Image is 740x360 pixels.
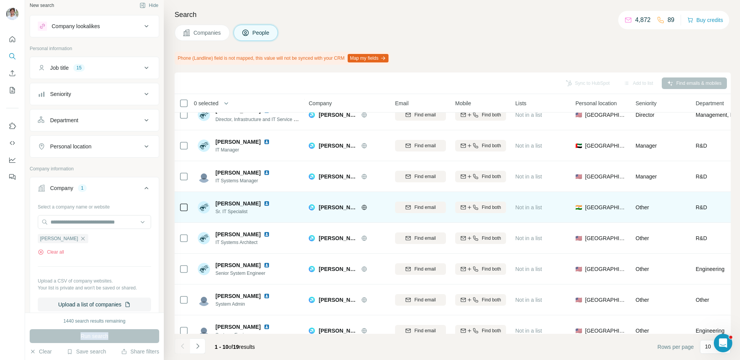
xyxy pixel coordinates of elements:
span: [GEOGRAPHIC_DATA] [585,142,626,150]
button: Personal location [30,137,159,156]
button: Search [6,49,18,63]
button: Find email [395,232,446,244]
button: Department [30,111,159,130]
button: Clear [30,348,52,355]
img: Avatar [198,170,210,183]
div: 15 [73,64,84,71]
span: Not in a list [515,173,542,180]
button: Buy credits [687,15,723,25]
span: Find email [414,142,436,149]
span: Not in a list [515,235,542,241]
span: Director [636,112,654,118]
span: Find both [482,296,501,303]
span: [PERSON_NAME] [215,261,261,269]
span: Sr. IT Specialist [215,208,279,215]
img: Logo of Smarsh [309,143,315,149]
span: 19 [233,344,239,350]
span: Other [636,235,649,241]
span: 🇮🇳 [575,204,582,211]
button: Company lookalikes [30,17,159,35]
img: Logo of Smarsh [309,235,315,241]
div: Seniority [50,90,71,98]
span: [GEOGRAPHIC_DATA] [585,327,626,335]
img: LinkedIn logo [264,262,270,268]
p: 89 [668,15,674,25]
span: Other [696,296,709,304]
img: LinkedIn logo [264,139,270,145]
span: Find both [482,204,501,211]
span: Other [636,297,649,303]
span: IT Systems Manager [215,177,279,184]
span: [PERSON_NAME] [215,200,261,207]
span: Seniority [636,99,656,107]
span: 🇦🇪 [575,142,582,150]
span: 🇺🇸 [575,327,582,335]
span: Find email [414,204,436,211]
img: Avatar [198,232,210,244]
span: [GEOGRAPHIC_DATA] [585,204,626,211]
div: Job title [50,64,69,72]
span: [PERSON_NAME] [40,235,78,242]
span: Lists [515,99,526,107]
span: Department [696,99,724,107]
button: Find both [455,263,506,275]
button: Use Surfe on LinkedIn [6,119,18,133]
img: LinkedIn logo [264,293,270,299]
span: Other [636,328,649,334]
button: Find both [455,202,506,213]
button: Find email [395,109,446,121]
span: Find email [414,111,436,118]
span: [PERSON_NAME] [319,296,357,304]
span: Other [636,204,649,210]
div: 1 [78,185,87,192]
img: Logo of Smarsh [309,297,315,303]
button: Find both [455,325,506,336]
img: Avatar [6,8,18,20]
span: Find email [414,327,436,334]
span: 🇺🇸 [575,111,582,119]
p: Upload a CSV of company websites. [38,278,151,284]
span: System Admin [215,301,279,308]
iframe: Intercom live chat [714,334,732,352]
div: Department [50,116,78,124]
img: LinkedIn logo [264,324,270,330]
span: 1 - 10 [215,344,229,350]
div: Select a company name or website [38,200,151,210]
span: Engineering [696,265,725,273]
img: Logo of Smarsh [309,173,315,180]
button: Find email [395,140,446,151]
button: Find email [395,202,446,213]
span: R&D [696,142,707,150]
span: 0 selected [194,99,219,107]
span: [GEOGRAPHIC_DATA] [585,173,626,180]
span: [PERSON_NAME] [215,230,261,238]
button: Use Surfe API [6,136,18,150]
img: Avatar [198,140,210,152]
span: Mobile [455,99,471,107]
span: Find both [482,111,501,118]
span: [PERSON_NAME] [319,327,357,335]
span: Find email [414,266,436,273]
span: Find both [482,327,501,334]
button: Save search [67,348,106,355]
span: [GEOGRAPHIC_DATA] [585,265,626,273]
img: Avatar [198,325,210,337]
img: LinkedIn logo [264,200,270,207]
span: Not in a list [515,297,542,303]
button: Map my fields [348,54,388,62]
img: LinkedIn logo [264,170,270,176]
img: Logo of Smarsh [309,204,315,210]
span: 🇺🇸 [575,173,582,180]
span: Senior System Engineer [215,270,279,277]
button: Find email [395,294,446,306]
button: Share filters [121,348,159,355]
span: Not in a list [515,143,542,149]
button: Find email [395,263,446,275]
span: Engineering [696,327,725,335]
span: [PERSON_NAME] [215,169,261,177]
button: Navigate to next page [190,338,205,354]
img: Logo of Smarsh [309,266,315,272]
div: 1440 search results remaining [64,318,126,325]
span: Find both [482,142,501,149]
div: Phone (Landline) field is not mapped, this value will not be synced with your CRM [175,52,390,65]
